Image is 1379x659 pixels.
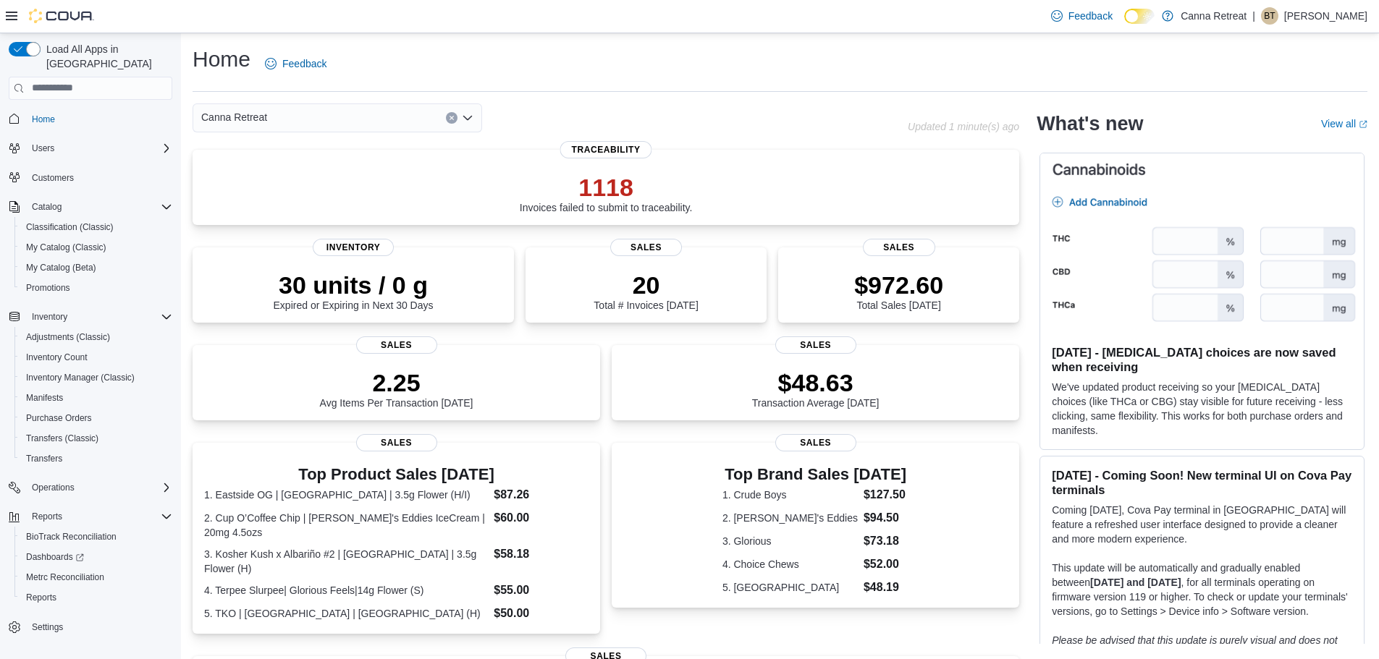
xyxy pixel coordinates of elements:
p: 1118 [520,173,693,202]
span: BT [1264,7,1275,25]
span: Transfers [26,453,62,464]
a: Inventory Count [20,349,93,366]
span: Feedback [282,56,326,71]
p: 20 [594,271,698,299]
span: Settings [32,621,63,633]
p: Coming [DATE], Cova Pay terminal in [GEOGRAPHIC_DATA] will feature a refreshed user interface des... [1052,503,1352,546]
span: Inventory [313,239,394,256]
span: Reports [26,508,172,525]
span: Inventory Count [26,352,88,363]
dt: 1. Crude Boys [722,488,858,502]
span: Home [32,114,55,125]
button: Customers [3,167,178,188]
button: Inventory [3,307,178,327]
dt: 4. Terpee Slurpee| Glorious Feels|14g Flower (S) [204,583,488,598]
dd: $48.19 [864,579,908,596]
img: Cova [29,9,94,23]
span: Reports [32,511,62,522]
button: Classification (Classic) [14,217,178,237]
a: Reports [20,589,62,606]
span: Sales [356,336,437,354]
dd: $55.00 [494,582,589,599]
button: Operations [3,477,178,498]
dd: $60.00 [494,509,589,527]
span: Customers [32,172,74,184]
p: We've updated product receiving so your [MEDICAL_DATA] choices (like THCa or CBG) stay visible fo... [1052,380,1352,438]
span: Dashboards [26,551,84,563]
button: Transfers [14,448,178,469]
dt: 5. [GEOGRAPHIC_DATA] [722,580,858,595]
span: Purchase Orders [26,412,92,424]
p: This update will be automatically and gradually enabled between , for all terminals operating on ... [1052,561,1352,618]
div: Avg Items Per Transaction [DATE] [320,368,473,409]
span: My Catalog (Beta) [26,262,96,273]
span: Inventory [32,311,67,323]
a: Purchase Orders [20,409,98,427]
button: Manifests [14,388,178,408]
span: Operations [26,479,172,496]
div: Transaction Average [DATE] [752,368,880,409]
button: Catalog [26,198,67,216]
h3: [DATE] - [MEDICAL_DATA] choices are now saved when receiving [1052,345,1352,374]
dt: 2. [PERSON_NAME]'s Eddies [722,511,858,525]
a: Metrc Reconciliation [20,569,110,586]
span: Transfers [20,450,172,467]
div: Expired or Expiring in Next 30 Days [274,271,434,311]
span: Sales [610,239,683,256]
h2: What's new [1037,112,1143,135]
a: Promotions [20,279,76,297]
dt: 4. Choice Chews [722,557,858,571]
button: Settings [3,616,178,637]
span: Feedback [1068,9,1113,23]
span: Purchase Orders [20,409,172,427]
button: Home [3,109,178,129]
a: Settings [26,618,69,636]
span: Users [26,140,172,157]
button: Purchase Orders [14,408,178,428]
a: Adjustments (Classic) [20,328,116,346]
dd: $94.50 [864,509,908,527]
dd: $73.18 [864,532,908,550]
button: Operations [26,479,80,496]
dt: 3. Glorious [722,534,858,548]
span: Inventory [26,308,172,326]
button: Adjustments (Classic) [14,327,178,347]
h3: Top Brand Sales [DATE] [722,466,908,483]
span: Sales [356,434,437,451]
button: Reports [3,506,178,527]
a: View allExternal link [1321,118,1367,129]
a: Manifests [20,389,69,407]
button: Catalog [3,197,178,217]
span: My Catalog (Classic) [26,242,106,253]
span: Traceability [560,141,652,158]
span: Metrc Reconciliation [26,571,104,583]
span: Customers [26,169,172,187]
a: Inventory Manager (Classic) [20,369,140,386]
h3: Top Product Sales [DATE] [204,466,589,483]
button: Clear input [446,112,457,124]
span: Transfers (Classic) [26,433,98,444]
span: Operations [32,482,75,493]
dt: 1. Eastside OG | [GEOGRAPHIC_DATA] | 3.5g Flower (H/I) [204,488,488,502]
a: Home [26,111,61,128]
div: Total Sales [DATE] [854,271,943,311]
span: Settings [26,618,172,636]
span: Manifests [26,392,63,404]
span: Inventory Count [20,349,172,366]
span: Canna Retreat [201,109,267,126]
p: $48.63 [752,368,880,397]
a: Dashboards [20,548,90,566]
span: My Catalog (Beta) [20,259,172,276]
a: Customers [26,169,80,187]
dt: 3. Kosher Kush x Albariño #2 | [GEOGRAPHIC_DATA] | 3.5g Flower (H) [204,547,488,576]
a: Classification (Classic) [20,218,119,236]
button: Inventory [26,308,73,326]
strong: [DATE] and [DATE] [1090,577,1181,588]
span: Sales [863,239,935,256]
dt: 5. TKO | [GEOGRAPHIC_DATA] | [GEOGRAPHIC_DATA] (H) [204,606,488,621]
span: Classification (Classic) [26,221,114,233]
a: BioTrack Reconciliation [20,528,122,545]
span: Sales [775,336,856,354]
a: Feedback [259,49,332,78]
dd: $127.50 [864,486,908,503]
